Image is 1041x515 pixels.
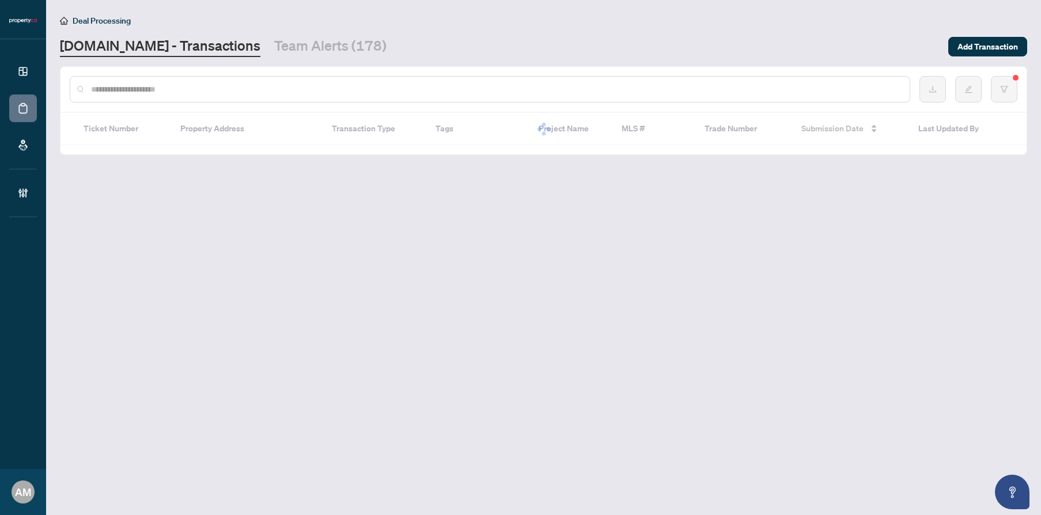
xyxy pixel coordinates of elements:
[955,76,982,103] button: edit
[15,484,31,500] span: AM
[948,37,1027,56] button: Add Transaction
[60,36,260,57] a: [DOMAIN_NAME] - Transactions
[995,475,1029,509] button: Open asap
[919,76,946,103] button: download
[9,17,37,24] img: logo
[73,16,131,26] span: Deal Processing
[991,76,1017,103] button: filter
[957,37,1018,56] span: Add Transaction
[274,36,387,57] a: Team Alerts (178)
[60,17,68,25] span: home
